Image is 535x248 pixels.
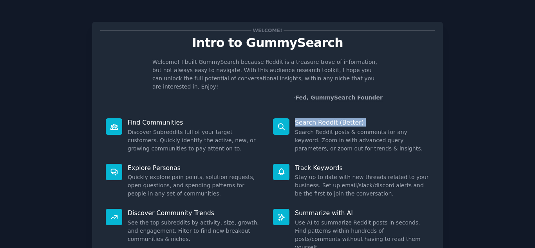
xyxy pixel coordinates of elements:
[295,94,383,101] a: Fed, GummySearch Founder
[100,36,435,50] p: Intro to GummySearch
[295,209,429,217] p: Summarize with AI
[128,118,262,127] p: Find Communities
[128,164,262,172] p: Explore Personas
[152,58,383,91] p: Welcome! I built GummySearch because Reddit is a treasure trove of information, but not always ea...
[128,128,262,153] dd: Discover Subreddits full of your target customers. Quickly identify the active, new, or growing c...
[295,118,429,127] p: Search Reddit (Better)
[128,219,262,243] dd: See the top subreddits by activity, size, growth, and engagement. Filter to find new breakout com...
[295,173,429,198] dd: Stay up to date with new threads related to your business. Set up email/slack/discord alerts and ...
[128,209,262,217] p: Discover Community Trends
[251,26,284,34] span: Welcome!
[295,128,429,153] dd: Search Reddit posts & comments for any keyword. Zoom in with advanced query parameters, or zoom o...
[293,94,383,102] div: -
[128,173,262,198] dd: Quickly explore pain points, solution requests, open questions, and spending patterns for people ...
[295,164,429,172] p: Track Keywords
